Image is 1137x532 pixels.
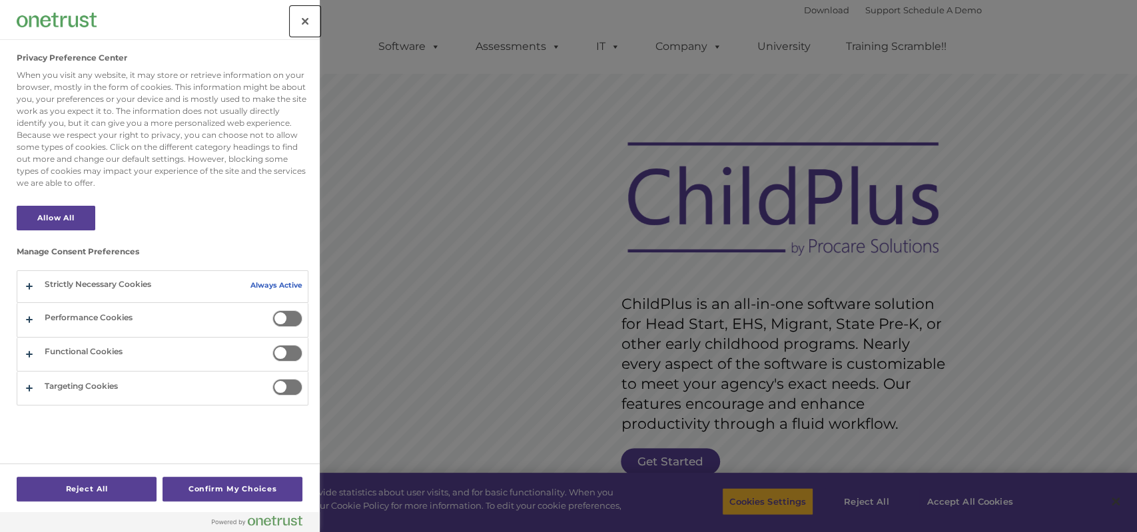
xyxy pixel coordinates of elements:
[212,515,313,532] a: Powered by OneTrust Opens in a new Tab
[212,515,302,526] img: Powered by OneTrust Opens in a new Tab
[17,69,308,189] div: When you visit any website, it may store or retrieve information on your browser, mostly in the f...
[17,13,97,27] img: Company Logo
[17,247,308,263] h3: Manage Consent Preferences
[17,53,127,63] h2: Privacy Preference Center
[17,7,97,33] div: Company Logo
[17,206,95,230] button: Allow All
[163,477,302,501] button: Confirm My Choices
[17,477,157,501] button: Reject All
[290,7,320,36] button: Close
